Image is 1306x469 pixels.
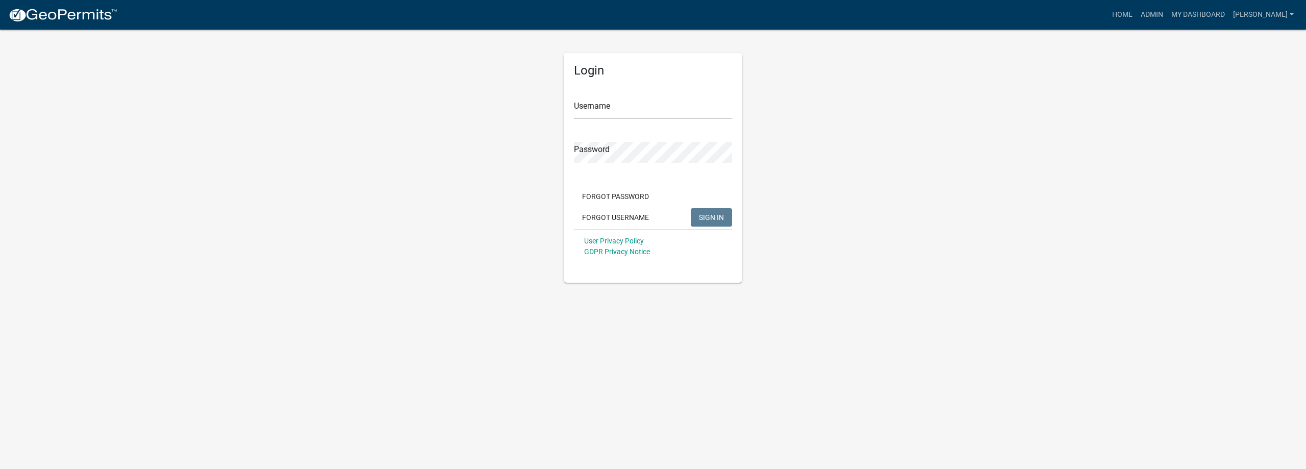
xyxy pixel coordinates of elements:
button: Forgot Username [574,208,657,227]
a: User Privacy Policy [584,237,644,245]
a: Home [1108,5,1137,24]
h5: Login [574,63,732,78]
a: GDPR Privacy Notice [584,248,650,256]
a: My Dashboard [1167,5,1229,24]
a: Admin [1137,5,1167,24]
a: [PERSON_NAME] [1229,5,1298,24]
button: SIGN IN [691,208,732,227]
span: SIGN IN [699,213,724,221]
button: Forgot Password [574,187,657,206]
